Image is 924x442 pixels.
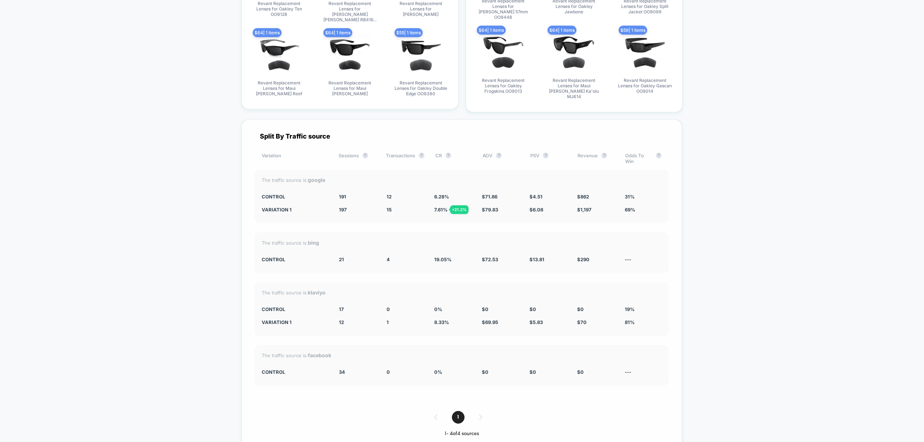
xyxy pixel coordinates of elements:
span: 17 [339,306,344,312]
div: PSV [530,153,567,164]
div: Revenue [577,153,614,164]
span: 34 [339,369,345,375]
div: The traffic source is: [262,240,662,246]
button: ? [445,153,451,158]
img: produt [328,33,371,76]
button: ? [656,153,662,158]
div: Variation 1 [262,319,328,325]
img: produt [623,31,667,74]
span: $ 70 [577,319,587,325]
div: 31% [625,194,662,200]
span: $ 64 | 1 items [477,26,506,35]
div: CONTROL [262,306,328,312]
span: 12 [339,319,344,325]
strong: google [308,177,325,183]
div: CONTROL [262,194,328,200]
span: $ 0 [577,369,584,375]
span: 191 [339,194,346,200]
span: 21 [339,257,344,262]
button: ? [362,153,368,158]
div: CR [435,153,472,164]
div: The traffic source is: [262,352,662,358]
span: 15 [387,207,392,213]
span: $ 55 | 1 items [395,28,423,37]
span: $ 64 | 1 items [253,28,282,37]
img: produt [257,33,301,76]
span: 8.33 % [434,319,449,325]
div: Variation [262,153,328,164]
div: The traffic source is: [262,177,662,183]
span: Revant Replacement Lenses for Oakley Double Edge OO9380 [394,80,448,96]
img: produt [552,31,596,74]
span: Revant Replacement Lenses for Maui [PERSON_NAME] Ka'olu MJ614 [547,78,601,99]
span: 197 [339,207,347,213]
span: 0 % [434,306,442,312]
img: produt [399,33,443,76]
span: 6.28 % [434,194,449,200]
strong: bing [308,240,319,246]
div: Sessions [339,153,375,164]
span: Revant Replacement Lenses for Maui [PERSON_NAME] Reef [252,80,306,96]
span: 1 [387,319,389,325]
span: $ 72.53 [482,257,498,262]
div: CONTROL [262,257,328,262]
span: $ 0 [529,369,536,375]
img: produt [481,31,525,74]
span: 0 [387,306,390,312]
div: Transactions [386,153,424,164]
span: $ 71.86 [482,194,497,200]
div: The traffic source is: [262,289,662,296]
button: ? [601,153,607,158]
div: Variation 1 [262,207,328,213]
div: 69% [625,207,662,213]
div: --- [625,257,662,262]
button: ? [543,153,549,158]
span: 0 [387,369,390,375]
span: $ 59 | 1 items [619,26,647,35]
span: $ 0 [482,306,488,312]
span: $ 1,197 [577,207,592,213]
span: $ 5.83 [529,319,543,325]
span: $ 862 [577,194,589,200]
span: $ 64 | 1 items [323,28,352,37]
span: 7.61 % [434,207,448,213]
div: 1 - 4 of 4 sources [254,431,669,437]
span: 12 [387,194,392,200]
span: $ 69.95 [482,319,498,325]
span: Revant Replacement Lenses for Oakley Gascan OO9014 [618,78,672,94]
div: + 21.2 % [450,205,468,214]
span: 4 [387,257,390,262]
span: 0 % [434,369,442,375]
span: $ 64 | 1 items [548,26,576,35]
span: $ 6.08 [529,207,543,213]
span: $ 79.83 [482,207,498,213]
span: Revant Replacement Lenses for Maui [PERSON_NAME] [323,80,377,96]
button: ? [496,153,502,158]
span: $ 0 [529,306,536,312]
div: 81% [625,319,662,325]
span: Revant Replacement Lenses for [PERSON_NAME] [PERSON_NAME] RB4165 54mm [323,1,377,22]
div: 19% [625,306,662,312]
span: $ 0 [482,369,488,375]
span: $ 13.81 [529,257,544,262]
div: --- [625,369,662,375]
span: $ 4.51 [529,194,542,200]
span: $ 290 [577,257,589,262]
span: Revant Replacement Lenses for [PERSON_NAME] [394,1,448,17]
div: CONTROL [262,369,328,375]
button: ? [419,153,424,158]
span: 19.05 % [434,257,452,262]
strong: facebook [308,352,331,358]
div: Split By Traffic source [254,132,669,140]
div: Odds To Win [625,153,662,164]
span: Revant Replacement Lenses for Oakley Ten OO9128 [252,1,306,17]
span: Revant Replacement Lenses for Oakley Frogskins OO9013 [476,78,530,94]
strong: klaviyo [308,289,326,296]
span: 1 [452,411,465,424]
span: $ 0 [577,306,584,312]
div: AOV [483,153,519,164]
